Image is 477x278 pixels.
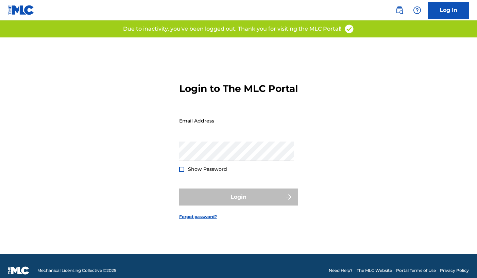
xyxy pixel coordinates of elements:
span: Mechanical Licensing Collective © 2025 [37,267,116,274]
img: search [395,6,404,14]
div: Help [410,3,424,17]
a: Privacy Policy [440,267,469,274]
a: The MLC Website [357,267,392,274]
img: help [413,6,421,14]
img: logo [8,266,29,275]
a: Portal Terms of Use [396,267,436,274]
p: Due to inactivity, you've been logged out. Thank you for visiting the MLC Portal! [123,25,341,33]
img: MLC Logo [8,5,34,15]
a: Need Help? [329,267,353,274]
a: Log In [428,2,469,19]
span: Show Password [188,166,227,172]
a: Forgot password? [179,214,217,220]
h3: Login to The MLC Portal [179,83,298,95]
img: access [344,24,354,34]
a: Public Search [393,3,406,17]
